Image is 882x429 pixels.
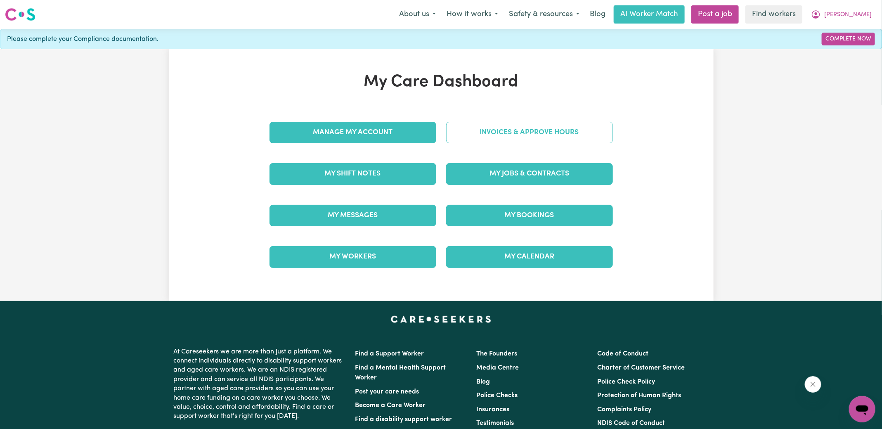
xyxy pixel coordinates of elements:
[597,365,685,371] a: Charter of Customer Service
[446,205,613,226] a: My Bookings
[446,163,613,185] a: My Jobs & Contracts
[5,5,35,24] a: Careseekers logo
[745,5,802,24] a: Find workers
[806,6,877,23] button: My Account
[7,34,158,44] span: Please complete your Compliance documentation.
[597,379,655,385] a: Police Check Policy
[822,33,875,45] a: Complete Now
[805,376,821,393] iframe: Close message
[476,392,518,399] a: Police Checks
[476,365,519,371] a: Media Centre
[446,122,613,143] a: Invoices & Approve Hours
[504,6,585,23] button: Safety & resources
[355,402,426,409] a: Become a Care Worker
[270,163,436,185] a: My Shift Notes
[270,205,436,226] a: My Messages
[355,365,446,381] a: Find a Mental Health Support Worker
[270,122,436,143] a: Manage My Account
[691,5,739,24] a: Post a job
[355,416,452,423] a: Find a disability support worker
[476,406,509,413] a: Insurances
[476,351,517,357] a: The Founders
[394,6,441,23] button: About us
[614,5,685,24] a: AI Worker Match
[391,316,491,322] a: Careseekers home page
[441,6,504,23] button: How it works
[5,6,50,12] span: Need any help?
[265,72,618,92] h1: My Care Dashboard
[174,344,345,424] p: At Careseekers we are more than just a platform. We connect individuals directly to disability su...
[476,420,514,427] a: Testimonials
[270,246,436,268] a: My Workers
[355,351,424,357] a: Find a Support Worker
[597,392,681,399] a: Protection of Human Rights
[355,389,419,395] a: Post your care needs
[585,5,610,24] a: Blog
[824,10,872,19] span: [PERSON_NAME]
[446,246,613,268] a: My Calendar
[849,396,875,422] iframe: Button to launch messaging window
[476,379,490,385] a: Blog
[5,7,35,22] img: Careseekers logo
[597,351,648,357] a: Code of Conduct
[597,406,651,413] a: Complaints Policy
[597,420,665,427] a: NDIS Code of Conduct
